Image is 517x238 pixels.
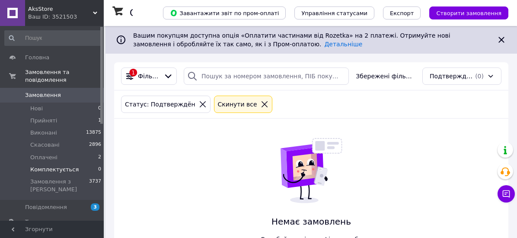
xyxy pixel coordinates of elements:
[30,117,57,125] span: Прийняті
[130,8,217,18] h1: Список замовлень
[30,178,89,193] span: Замовлення з [PERSON_NAME]
[216,100,259,109] div: Cкинути все
[25,91,61,99] span: Замовлення
[294,6,374,19] button: Управління статусами
[254,215,368,228] span: Немає замовлень
[123,100,197,109] div: Статус: Подтверждён
[98,117,101,125] span: 1
[30,166,79,174] span: Комплектується
[421,9,508,16] a: Створити замовлення
[25,218,80,226] span: Товари та послуги
[390,10,414,16] span: Експорт
[89,141,101,149] span: 2896
[25,203,67,211] span: Повідомлення
[436,10,501,16] span: Створити замовлення
[301,10,367,16] span: Управління статусами
[138,72,160,80] span: Фільтри
[429,6,508,19] button: Створити замовлення
[133,32,450,48] span: Вашим покупцям доступна опція «Оплатити частинами від Rozetka» на 2 платежі. Отримуйте нові замов...
[383,6,421,19] button: Експорт
[30,154,57,161] span: Оплачені
[89,178,101,193] span: 3737
[28,13,104,21] div: Ваш ID: 3521503
[430,72,473,80] span: Подтверждён
[498,185,515,203] button: Чат з покупцем
[475,73,484,80] span: (0)
[184,68,349,85] input: Пошук за номером замовлення, ПІБ покупця, номером телефону, Email, номером накладної
[163,6,286,19] button: Завантажити звіт по пром-оплаті
[25,54,49,61] span: Головна
[30,129,57,137] span: Виконані
[30,141,60,149] span: Скасовані
[98,166,101,174] span: 0
[28,5,93,13] span: AksStore
[98,105,101,113] span: 0
[86,129,101,137] span: 13875
[170,9,279,17] span: Завантажити звіт по пром-оплаті
[4,30,102,46] input: Пошук
[25,68,104,84] span: Замовлення та повідомлення
[91,203,99,211] span: 3
[324,41,362,48] a: Детальніше
[356,72,415,80] span: Збережені фільтри:
[98,154,101,161] span: 2
[30,105,43,113] span: Нові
